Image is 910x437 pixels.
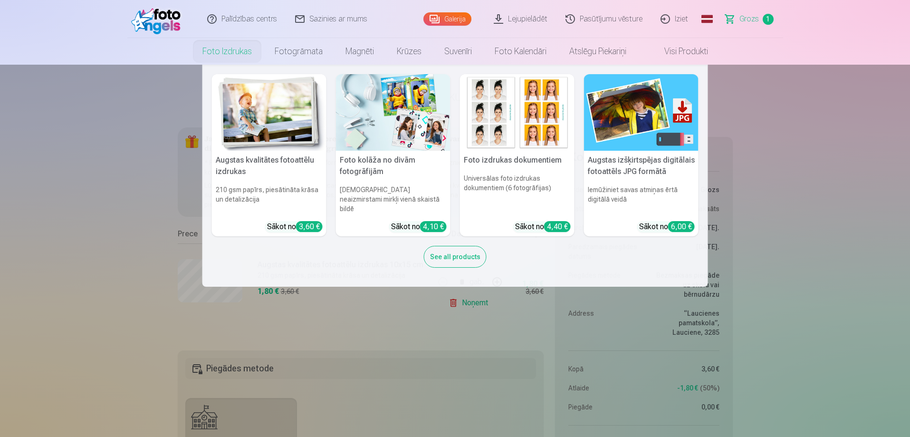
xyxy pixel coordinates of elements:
a: Foto izdrukas dokumentiemFoto izdrukas dokumentiemUniversālas foto izdrukas dokumentiem (6 fotogr... [460,74,575,236]
div: 4,10 € [420,221,447,232]
h6: [DEMOGRAPHIC_DATA] neaizmirstami mirkļi vienā skaistā bildē [336,181,450,217]
a: Fotogrāmata [263,38,334,65]
h5: Augstas izšķirtspējas digitālais fotoattēls JPG formātā [584,151,699,181]
div: Sākot no [639,221,695,233]
a: See all products [424,251,487,261]
div: 3,60 € [296,221,323,232]
a: Augstas kvalitātes fotoattēlu izdrukasAugstas kvalitātes fotoattēlu izdrukas210 gsm papīrs, piesā... [212,74,326,236]
div: Sākot no [515,221,571,233]
h5: Foto kolāža no divām fotogrāfijām [336,151,450,181]
a: Magnēti [334,38,385,65]
a: Suvenīri [433,38,483,65]
a: Krūzes [385,38,433,65]
div: Sākot no [391,221,447,233]
h5: Augstas kvalitātes fotoattēlu izdrukas [212,151,326,181]
a: Foto kalendāri [483,38,558,65]
a: Foto izdrukas [191,38,263,65]
div: Sākot no [267,221,323,233]
span: Grozs [739,13,759,25]
div: See all products [424,246,487,268]
h6: 210 gsm papīrs, piesātināta krāsa un detalizācija [212,181,326,217]
img: Foto kolāža no divām fotogrāfijām [336,74,450,151]
img: Foto izdrukas dokumentiem [460,74,575,151]
a: Galerija [423,12,471,26]
h6: Universālas foto izdrukas dokumentiem (6 fotogrāfijas) [460,170,575,217]
a: Augstas izšķirtspējas digitālais fotoattēls JPG formātāAugstas izšķirtspējas digitālais fotoattēl... [584,74,699,236]
a: Foto kolāža no divām fotogrāfijāmFoto kolāža no divām fotogrāfijām[DEMOGRAPHIC_DATA] neaizmirstam... [336,74,450,236]
span: 1 [763,14,774,25]
img: Augstas kvalitātes fotoattēlu izdrukas [212,74,326,151]
a: Atslēgu piekariņi [558,38,638,65]
a: Visi produkti [638,38,719,65]
div: 4,40 € [544,221,571,232]
h6: Iemūžiniet savas atmiņas ērtā digitālā veidā [584,181,699,217]
div: 6,00 € [668,221,695,232]
h5: Foto izdrukas dokumentiem [460,151,575,170]
img: Augstas izšķirtspējas digitālais fotoattēls JPG formātā [584,74,699,151]
img: /fa1 [131,4,186,34]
